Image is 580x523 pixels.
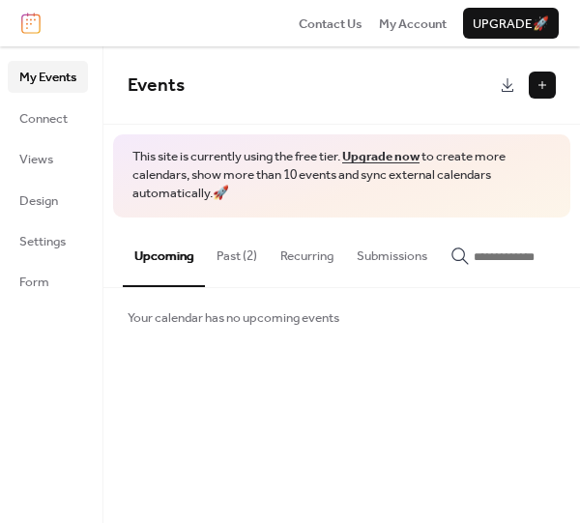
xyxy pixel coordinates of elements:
[345,218,439,285] button: Submissions
[342,144,420,169] a: Upgrade now
[19,68,76,87] span: My Events
[19,191,58,211] span: Design
[8,266,88,297] a: Form
[8,225,88,256] a: Settings
[379,15,447,34] span: My Account
[205,218,269,285] button: Past (2)
[19,273,49,292] span: Form
[21,13,41,34] img: logo
[8,102,88,133] a: Connect
[473,15,549,34] span: Upgrade 🚀
[128,308,339,328] span: Your calendar has no upcoming events
[132,148,551,203] span: This site is currently using the free tier. to create more calendars, show more than 10 events an...
[8,185,88,216] a: Design
[269,218,345,285] button: Recurring
[299,15,362,34] span: Contact Us
[19,232,66,251] span: Settings
[128,68,185,103] span: Events
[8,61,88,92] a: My Events
[19,109,68,129] span: Connect
[299,14,362,33] a: Contact Us
[463,8,559,39] button: Upgrade🚀
[8,143,88,174] a: Views
[19,150,53,169] span: Views
[123,218,205,287] button: Upcoming
[379,14,447,33] a: My Account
